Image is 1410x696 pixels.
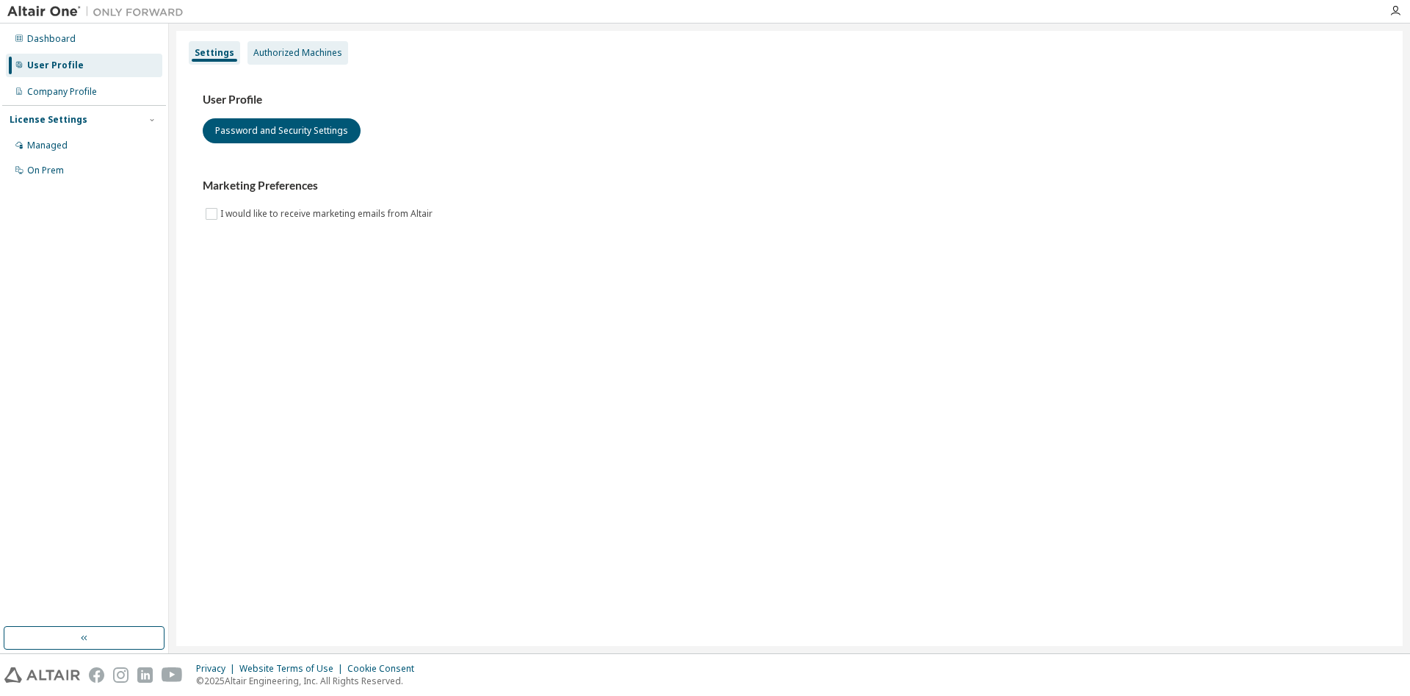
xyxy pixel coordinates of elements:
div: Website Terms of Use [239,663,347,675]
div: Managed [27,140,68,151]
div: Authorized Machines [253,47,342,59]
label: I would like to receive marketing emails from Altair [220,205,435,223]
div: License Settings [10,114,87,126]
p: © 2025 Altair Engineering, Inc. All Rights Reserved. [196,675,423,687]
div: Settings [195,47,234,59]
img: instagram.svg [113,667,129,683]
div: User Profile [27,60,84,71]
div: Cookie Consent [347,663,423,675]
img: altair_logo.svg [4,667,80,683]
div: Dashboard [27,33,76,45]
div: Company Profile [27,86,97,98]
h3: Marketing Preferences [203,179,1376,193]
div: Privacy [196,663,239,675]
img: linkedin.svg [137,667,153,683]
button: Password and Security Settings [203,118,361,143]
img: Altair One [7,4,191,19]
img: facebook.svg [89,667,104,683]
img: youtube.svg [162,667,183,683]
h3: User Profile [203,93,1376,107]
div: On Prem [27,165,64,176]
